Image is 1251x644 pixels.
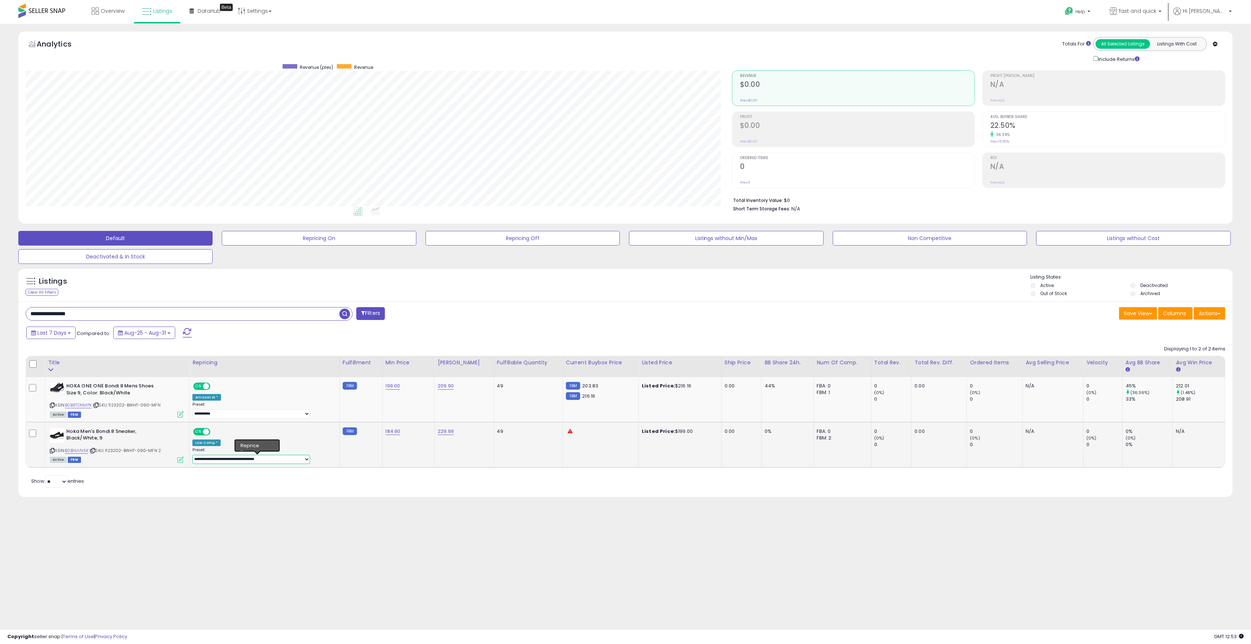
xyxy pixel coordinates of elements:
[817,359,868,367] div: Num of Comp.
[582,393,595,400] span: 216.16
[874,435,884,441] small: (0%)
[874,396,911,402] div: 0
[300,64,333,70] span: Revenue (prev)
[874,390,884,395] small: (0%)
[1126,383,1173,389] div: 45%
[874,441,911,448] div: 0
[915,428,961,435] div: 0.00
[194,383,203,390] span: ON
[209,383,221,390] span: OFF
[740,115,975,119] span: Profit
[566,382,580,390] small: FBM
[153,7,172,15] span: Listings
[765,359,811,367] div: BB Share 24h.
[1062,41,1091,48] div: Totals For
[1026,428,1078,435] div: N/A
[1036,231,1230,246] button: Listings without Cost
[1096,39,1150,49] button: All Selected Listings
[343,359,379,367] div: Fulfillment
[65,402,92,408] a: B0B8TDNMPK
[566,359,636,367] div: Current Buybox Price
[1059,1,1098,24] a: Help
[1126,396,1173,402] div: 33%
[65,448,88,454] a: B0B14JVN5K
[497,383,557,389] div: 49
[733,197,783,203] b: Total Inventory Value:
[1040,290,1067,297] label: Out of Stock
[970,428,1022,435] div: 0
[1086,435,1097,441] small: (0%)
[817,383,865,389] div: FBA: 0
[817,389,865,396] div: FBM: 1
[1026,383,1078,389] div: N/A
[89,448,161,453] span: | SKU: 1123202-BWHT-090-MFN 2
[66,428,155,444] b: Hoka Men's Bondi 8 Sneaker, Black/White, 9
[18,249,213,264] button: Deactivated & In Stock
[1164,346,1225,353] div: Displaying 1 to 2 of 2 items
[817,435,865,441] div: FBM: 2
[1176,359,1222,367] div: Avg Win Price
[740,98,757,103] small: Prev: $0.00
[113,327,175,339] button: Aug-25 - Aug-31
[990,80,1225,90] h2: N/A
[1086,428,1122,435] div: 0
[1150,39,1204,49] button: Listings With Cost
[50,457,67,463] span: All listings currently available for purchase on Amazon
[833,231,1027,246] button: Non Competitive
[765,383,808,389] div: 44%
[1086,359,1119,367] div: Velocity
[77,330,110,337] span: Compared to:
[642,359,718,367] div: Listed Price
[39,276,67,287] h5: Listings
[1126,367,1130,373] small: Avg BB Share.
[642,382,675,389] b: Listed Price:
[817,428,865,435] div: FBA: 0
[1086,383,1122,389] div: 0
[438,428,454,435] a: 229.99
[1126,428,1173,435] div: 0%
[740,156,975,160] span: Ordered Items
[1140,282,1168,288] label: Deactivated
[990,139,1009,144] small: Prev: 16.50%
[37,329,66,336] span: Last 7 Days
[740,121,975,131] h2: $0.00
[50,412,67,418] span: All listings currently available for purchase on Amazon
[566,392,580,400] small: FBM
[192,394,221,401] div: Amazon AI *
[990,162,1225,172] h2: N/A
[1176,396,1225,402] div: 208.91
[497,428,557,435] div: 49
[192,439,221,446] div: Low. Comp *
[1026,359,1080,367] div: Avg Selling Price
[222,231,416,246] button: Repricing On
[1040,282,1054,288] label: Active
[915,359,964,367] div: Total Rev. Diff.
[874,428,911,435] div: 0
[192,402,334,419] div: Preset:
[1086,396,1122,402] div: 0
[198,7,221,15] span: DataHub
[582,382,598,389] span: 203.83
[970,435,980,441] small: (0%)
[68,457,81,463] span: FBM
[725,383,756,389] div: 0.00
[994,132,1010,137] small: 36.36%
[101,7,125,15] span: Overview
[725,359,758,367] div: Ship Price
[386,382,400,390] a: 199.00
[1176,383,1225,389] div: 212.01
[50,383,184,417] div: ASIN:
[343,427,357,435] small: FBM
[50,428,65,443] img: 31tzNGVoVrL._SL40_.jpg
[1075,8,1085,15] span: Help
[356,307,385,320] button: Filters
[765,428,808,435] div: 0%
[1173,7,1232,24] a: Hi [PERSON_NAME]
[990,156,1225,160] span: ROI
[343,382,357,390] small: FBM
[1031,274,1233,281] p: Listing States:
[1088,55,1148,63] div: Include Returns
[354,64,373,70] span: Revenue
[1140,290,1160,297] label: Archived
[915,383,961,389] div: 0.00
